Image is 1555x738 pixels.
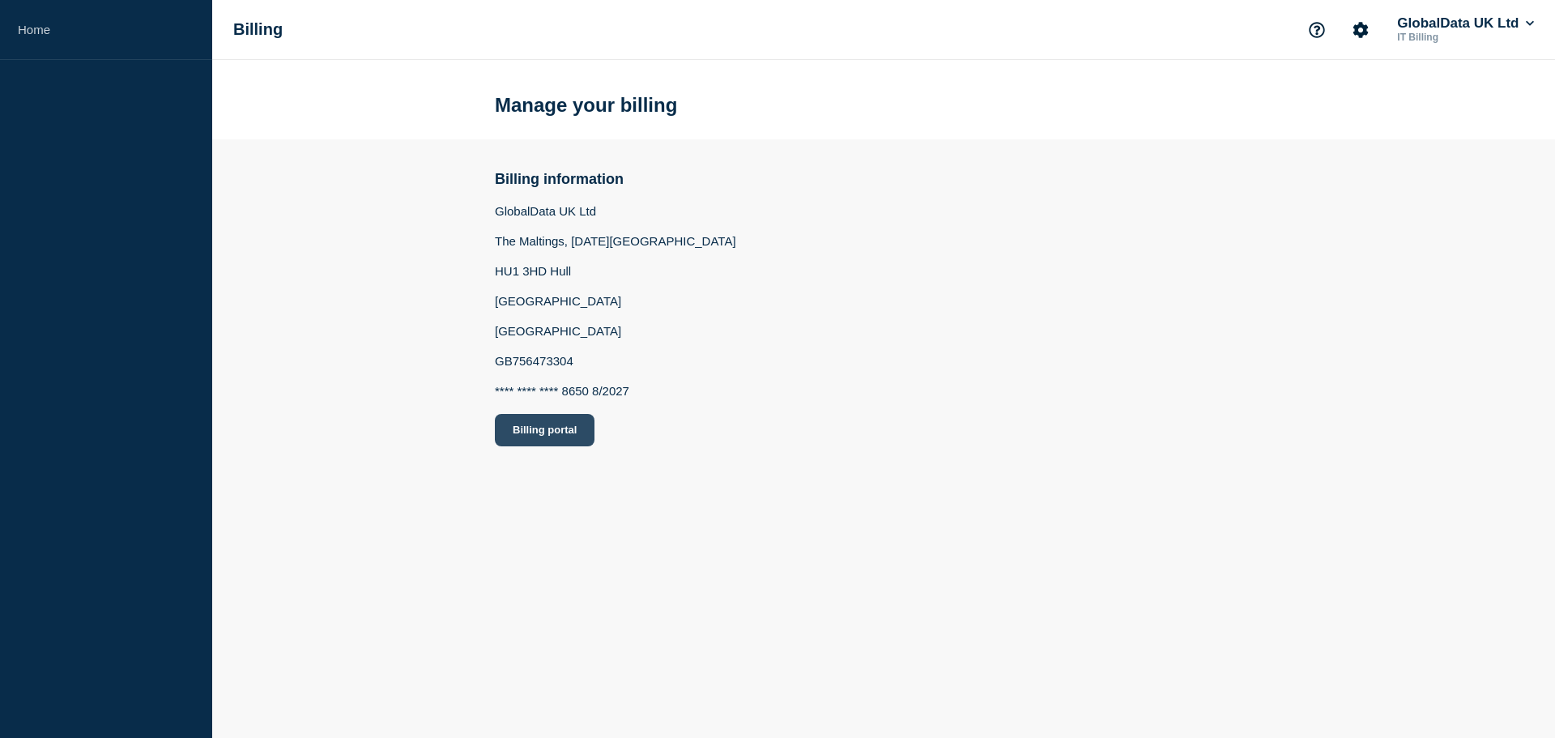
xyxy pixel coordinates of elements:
h1: Manage your billing [495,94,677,117]
p: [GEOGRAPHIC_DATA] [495,294,736,308]
a: Billing portal [495,414,736,446]
p: GlobalData UK Ltd [495,204,736,218]
p: IT Billing [1394,32,1537,43]
p: GB756473304 [495,354,736,368]
button: Account settings [1344,13,1378,47]
h2: Billing information [495,171,736,188]
p: [GEOGRAPHIC_DATA] [495,324,736,338]
button: Billing portal [495,414,594,446]
p: The Maltings, [DATE][GEOGRAPHIC_DATA] [495,234,736,248]
button: Support [1300,13,1334,47]
p: HU1 3HD Hull [495,264,736,278]
button: GlobalData UK Ltd [1394,15,1537,32]
h1: Billing [233,20,283,39]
